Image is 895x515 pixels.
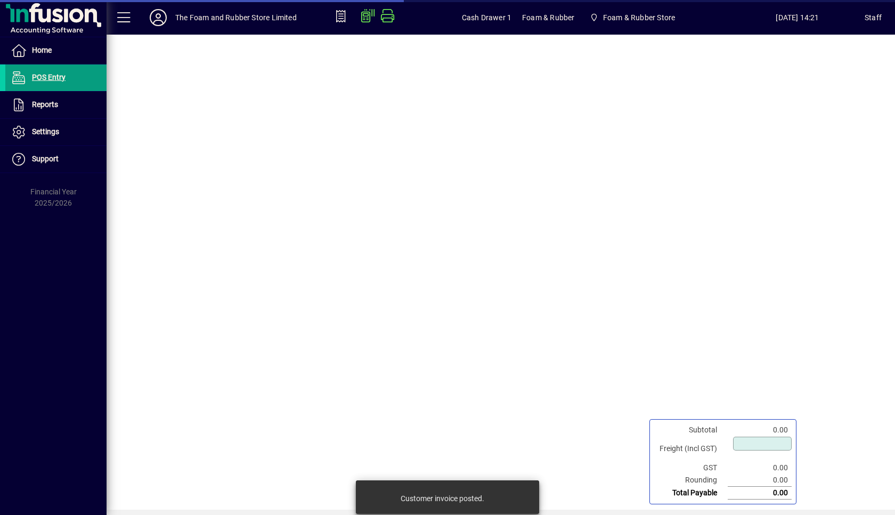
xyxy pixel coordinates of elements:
td: 0.00 [728,487,792,500]
span: POS Entry [32,73,66,81]
span: Foam & Rubber [522,9,574,26]
span: Settings [32,127,59,136]
span: [DATE] 14:21 [730,9,865,26]
div: The Foam and Rubber Store Limited [175,9,297,26]
a: Home [5,37,107,64]
a: Support [5,146,107,173]
span: Foam & Rubber Store [603,9,675,26]
a: Reports [5,92,107,118]
a: Settings [5,119,107,145]
td: Subtotal [654,424,728,436]
div: Customer invoice posted. [401,493,484,504]
div: Staff [865,9,882,26]
td: Rounding [654,474,728,487]
td: Freight (Incl GST) [654,436,728,462]
span: Home [32,46,52,54]
span: Foam & Rubber Store [585,8,679,27]
td: 0.00 [728,424,792,436]
td: GST [654,462,728,474]
span: Cash Drawer 1 [462,9,511,26]
td: 0.00 [728,462,792,474]
button: Profile [141,8,175,27]
span: Support [32,154,59,163]
td: Total Payable [654,487,728,500]
span: Reports [32,100,58,109]
td: 0.00 [728,474,792,487]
